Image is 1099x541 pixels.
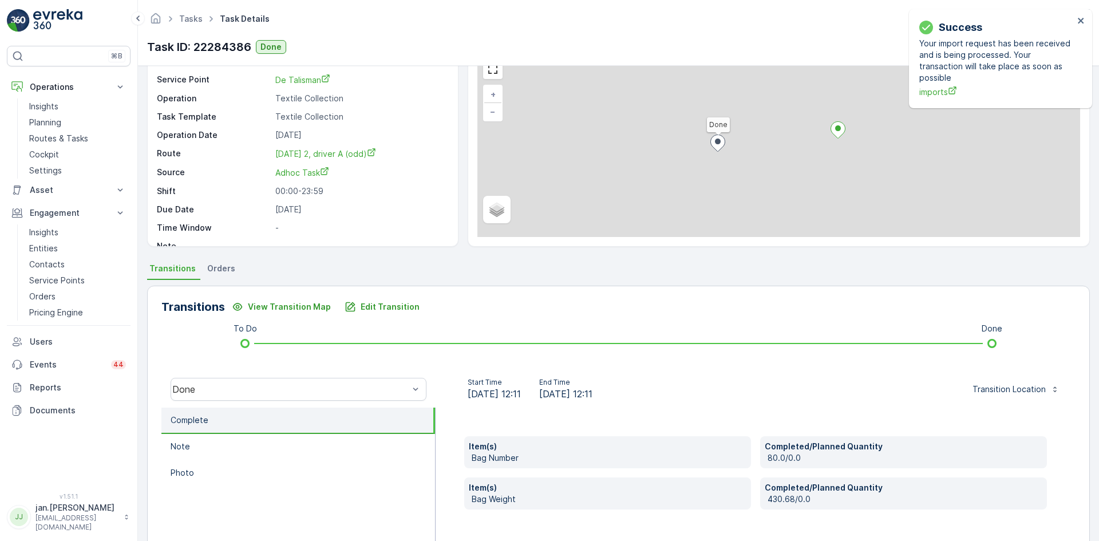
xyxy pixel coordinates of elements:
p: Textile Collection [275,111,446,123]
p: Note [157,240,271,252]
p: Planning [29,117,61,128]
div: JJ [10,508,28,526]
p: Source [157,167,271,179]
p: Edit Transition [361,301,420,313]
p: 430.68/0.0 [768,493,1042,505]
button: Engagement [7,202,131,224]
p: Users [30,336,126,347]
p: Routes & Tasks [29,133,88,144]
p: [DATE] [275,204,446,215]
a: De Talisman [275,74,446,86]
a: Planning [25,114,131,131]
p: Complete [171,414,208,426]
p: Service Point [157,74,271,86]
p: Insights [29,227,58,238]
p: Note [171,441,190,452]
a: Wednesday 2, driver A (odd) [275,148,446,160]
a: Adhoc Task [275,167,446,179]
p: Done [982,323,1002,334]
p: Completed/Planned Quantity [765,441,1042,452]
button: Asset [7,179,131,202]
p: Textile Collection [275,93,446,104]
p: Task Template [157,111,271,123]
p: Item(s) [469,441,746,452]
span: [DATE] 12:11 [539,387,592,401]
p: Entities [29,243,58,254]
p: Asset [30,184,108,196]
img: logo [7,9,30,32]
a: imports [919,86,1074,98]
a: Layers [484,197,509,222]
a: Contacts [25,256,131,273]
p: - [275,240,446,252]
span: Transitions [149,263,196,274]
p: ⌘B [111,52,122,61]
p: Operation [157,93,271,104]
p: Done [260,41,282,53]
p: Settings [29,165,62,176]
p: - [275,222,446,234]
a: Service Points [25,273,131,289]
p: 00:00-23:59 [275,185,446,197]
button: Done [256,40,286,54]
span: [DATE] 12:11 [468,387,521,401]
p: Photo [171,467,194,479]
a: Events44 [7,353,131,376]
button: JJjan.[PERSON_NAME][EMAIL_ADDRESS][DOMAIN_NAME] [7,502,131,532]
a: Zoom In [484,86,501,103]
p: Item(s) [469,482,746,493]
a: Settings [25,163,131,179]
span: [DATE] 2, driver A (odd) [275,149,376,159]
p: Bag Weight [472,493,746,505]
span: Adhoc Task [275,168,329,177]
button: Transition Location [966,380,1066,398]
p: Pricing Engine [29,307,83,318]
p: jan.[PERSON_NAME] [35,502,118,514]
button: Operations [7,76,131,98]
p: End Time [539,378,592,387]
a: View Fullscreen [484,61,501,78]
p: Bag Number [472,452,746,464]
p: Engagement [30,207,108,219]
a: Documents [7,399,131,422]
button: close [1077,16,1085,27]
p: Events [30,359,104,370]
p: Contacts [29,259,65,270]
p: Start Time [468,378,521,387]
p: Time Window [157,222,271,234]
p: Reports [30,382,126,393]
a: Homepage [149,17,162,26]
span: Orders [207,263,235,274]
button: View Transition Map [225,298,338,316]
p: Task ID: 22284386 [147,38,251,56]
span: v 1.51.1 [7,493,131,500]
p: Shift [157,185,271,197]
a: Routes & Tasks [25,131,131,147]
a: Insights [25,224,131,240]
a: Entities [25,240,131,256]
a: Zoom Out [484,103,501,120]
span: − [490,106,496,116]
p: Insights [29,101,58,112]
span: + [491,89,496,99]
p: [DATE] [275,129,446,141]
p: [EMAIL_ADDRESS][DOMAIN_NAME] [35,514,118,532]
p: Route [157,148,271,160]
p: Service Points [29,275,85,286]
div: Done [172,384,409,394]
img: logo_light-DOdMpM7g.png [33,9,82,32]
span: De Talisman [275,75,330,85]
a: Reports [7,376,131,399]
button: Edit Transition [338,298,426,316]
p: Operation Date [157,129,271,141]
p: 80.0/0.0 [768,452,1042,464]
p: Success [939,19,982,35]
a: Cockpit [25,147,131,163]
p: Your import request has been received and is being processed. Your transaction will take place as... [919,38,1074,84]
a: Pricing Engine [25,305,131,321]
a: Insights [25,98,131,114]
p: Operations [30,81,108,93]
p: Completed/Planned Quantity [765,482,1042,493]
a: Users [7,330,131,353]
